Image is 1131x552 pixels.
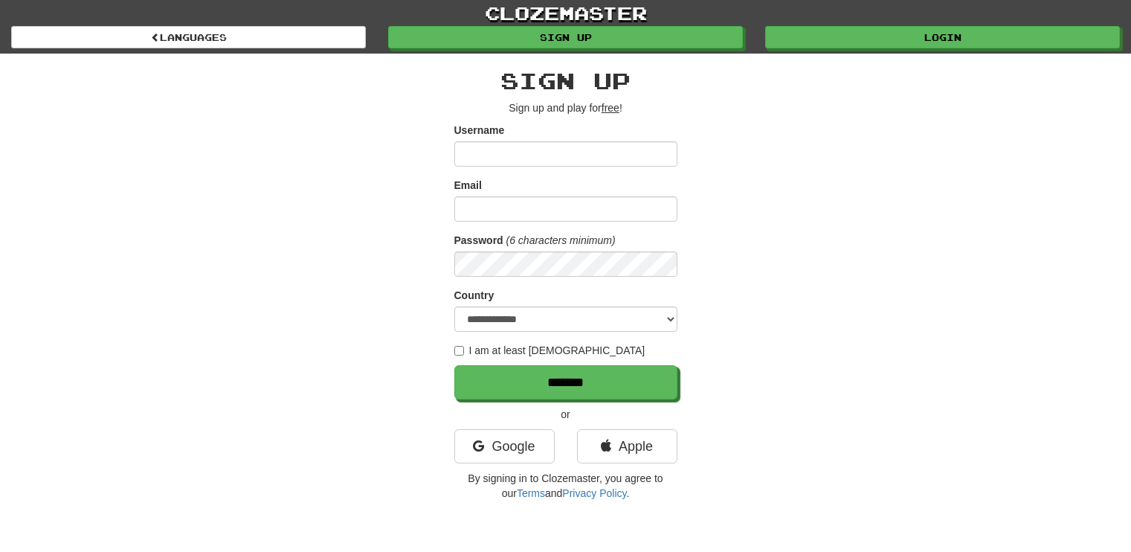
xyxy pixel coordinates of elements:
a: Languages [11,26,366,48]
a: Apple [577,429,677,463]
a: Privacy Policy [562,487,626,499]
p: By signing in to Clozemaster, you agree to our and . [454,471,677,501]
u: free [602,102,619,114]
em: (6 characters minimum) [506,234,616,246]
label: Country [454,288,494,303]
p: or [454,407,677,422]
a: Terms [517,487,545,499]
label: I am at least [DEMOGRAPHIC_DATA] [454,343,645,358]
h2: Sign up [454,68,677,93]
p: Sign up and play for ! [454,100,677,115]
label: Email [454,178,482,193]
label: Username [454,123,505,138]
label: Password [454,233,503,248]
a: Login [765,26,1120,48]
a: Google [454,429,555,463]
input: I am at least [DEMOGRAPHIC_DATA] [454,346,464,356]
a: Sign up [388,26,743,48]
